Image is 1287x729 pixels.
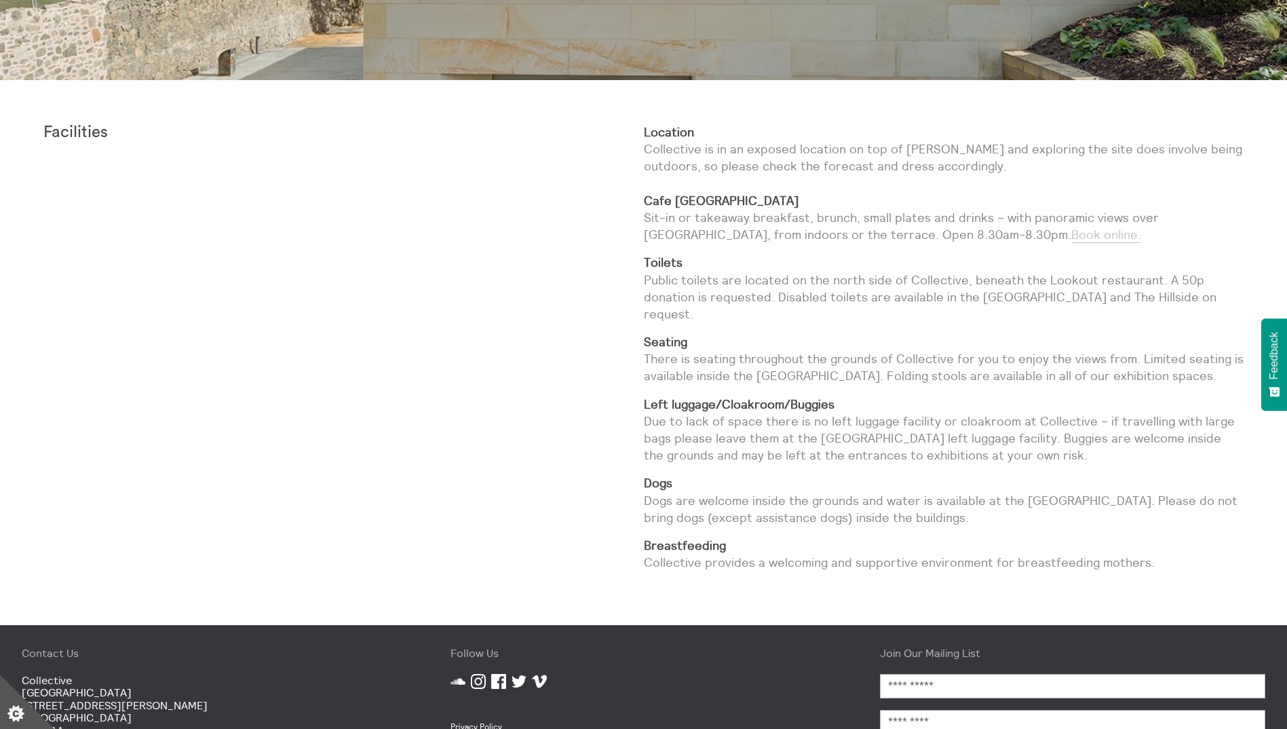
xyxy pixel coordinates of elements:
strong: Breastfeeding [644,538,726,553]
a: Book online. [1071,227,1141,243]
strong: Facilities [43,124,108,141]
p: Collective provides a welcoming and supportive environment for breastfeeding mothers. [644,537,1244,571]
strong: Left luggage/Cloakroom/Buggies [644,396,834,412]
p: There is seating throughout the grounds of Collective for you to enjoy the views from. Limited se... [644,333,1244,385]
strong: Dogs [644,475,672,491]
h4: Contact Us [22,647,407,659]
strong: Toilets [644,255,683,270]
p: Public toilets are located on the north side of Collective, beneath the Lookout restaurant. A 50p... [644,254,1244,322]
strong: Location [644,124,694,140]
strong: Cafe [GEOGRAPHIC_DATA] [644,193,799,208]
strong: Seating [644,334,687,350]
h4: Follow Us [450,647,836,659]
button: Feedback - Show survey [1261,318,1287,411]
p: Collective is in an exposed location on top of [PERSON_NAME] and exploring the site does involve ... [644,124,1244,243]
h4: Join Our Mailing List [880,647,1265,659]
p: Due to lack of space there is no left luggage facility or cloakroom at Collective – if travelling... [644,396,1244,464]
span: Feedback [1268,332,1280,379]
p: Dogs are welcome inside the grounds and water is available at the [GEOGRAPHIC_DATA]. Please do no... [644,474,1244,526]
